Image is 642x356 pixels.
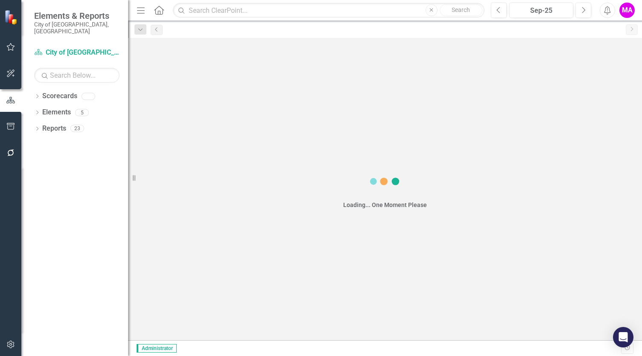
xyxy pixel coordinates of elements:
span: Administrator [137,344,177,353]
div: 5 [75,109,89,116]
div: Sep-25 [512,6,570,16]
button: Sep-25 [509,3,573,18]
button: Search [440,4,482,16]
input: Search ClearPoint... [173,3,484,18]
a: Elements [42,108,71,117]
div: Loading... One Moment Please [343,201,427,209]
a: Scorecards [42,91,77,101]
small: City of [GEOGRAPHIC_DATA], [GEOGRAPHIC_DATA] [34,21,120,35]
div: 23 [70,125,84,132]
div: Open Intercom Messenger [613,327,633,347]
a: City of [GEOGRAPHIC_DATA], [GEOGRAPHIC_DATA] [34,48,120,58]
img: ClearPoint Strategy [4,9,19,24]
input: Search Below... [34,68,120,83]
span: Elements & Reports [34,11,120,21]
a: Reports [42,124,66,134]
button: MA [619,3,635,18]
span: Search [452,6,470,13]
